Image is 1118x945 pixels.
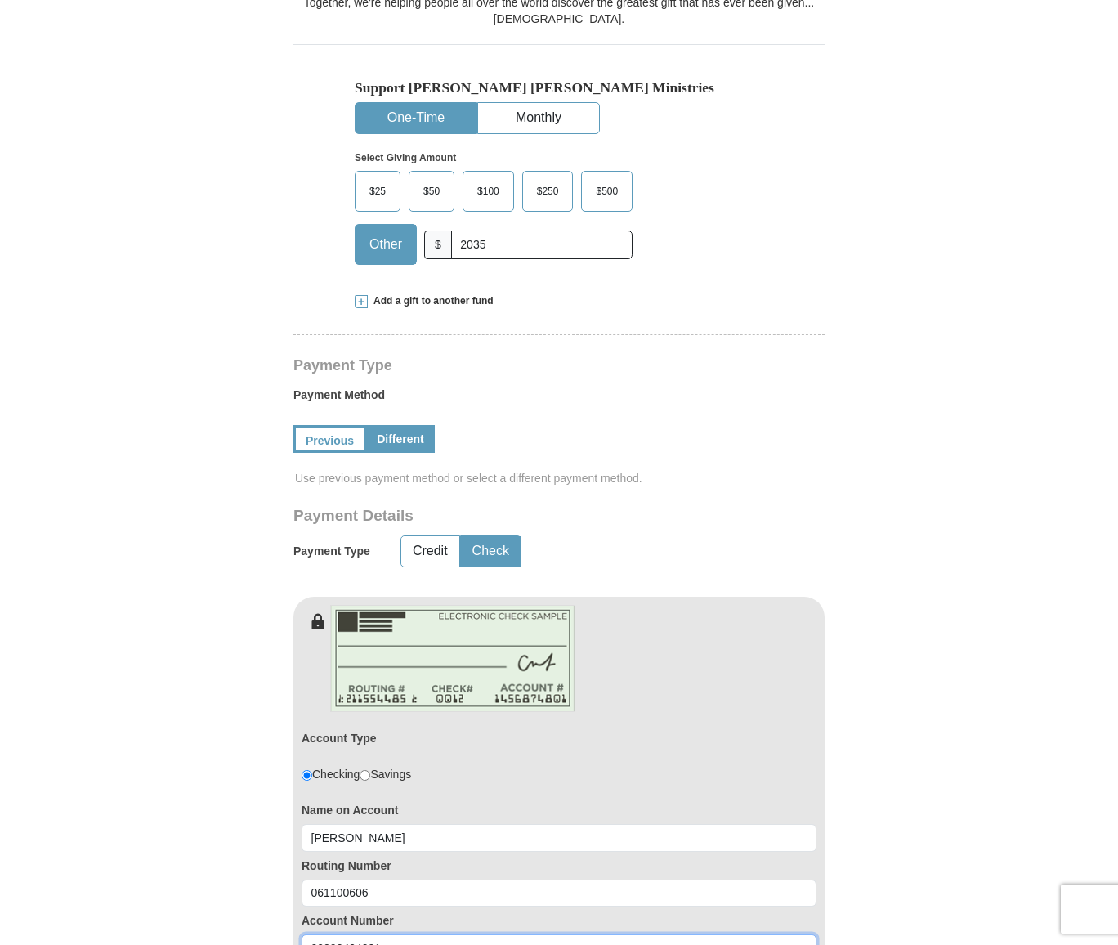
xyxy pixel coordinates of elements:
[355,152,456,163] strong: Select Giving Amount
[293,507,710,526] h3: Payment Details
[366,425,435,453] a: Different
[368,294,494,308] span: Add a gift to another fund
[478,103,599,133] button: Monthly
[529,179,567,204] span: $250
[302,730,377,746] label: Account Type
[361,179,394,204] span: $25
[302,766,411,782] div: Checking Savings
[293,387,825,411] label: Payment Method
[302,858,816,874] label: Routing Number
[302,912,816,929] label: Account Number
[415,179,448,204] span: $50
[295,470,826,486] span: Use previous payment method or select a different payment method.
[293,425,366,453] a: Previous
[424,231,452,259] span: $
[302,802,816,818] label: Name on Account
[293,544,370,558] h5: Payment Type
[356,103,476,133] button: One-Time
[588,179,626,204] span: $500
[361,232,410,257] span: Other
[469,179,508,204] span: $100
[330,605,575,712] img: check-en.png
[293,359,825,372] h4: Payment Type
[451,231,633,259] input: Other Amount
[461,536,521,567] button: Check
[355,79,763,96] h5: Support [PERSON_NAME] [PERSON_NAME] Ministries
[401,536,459,567] button: Credit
